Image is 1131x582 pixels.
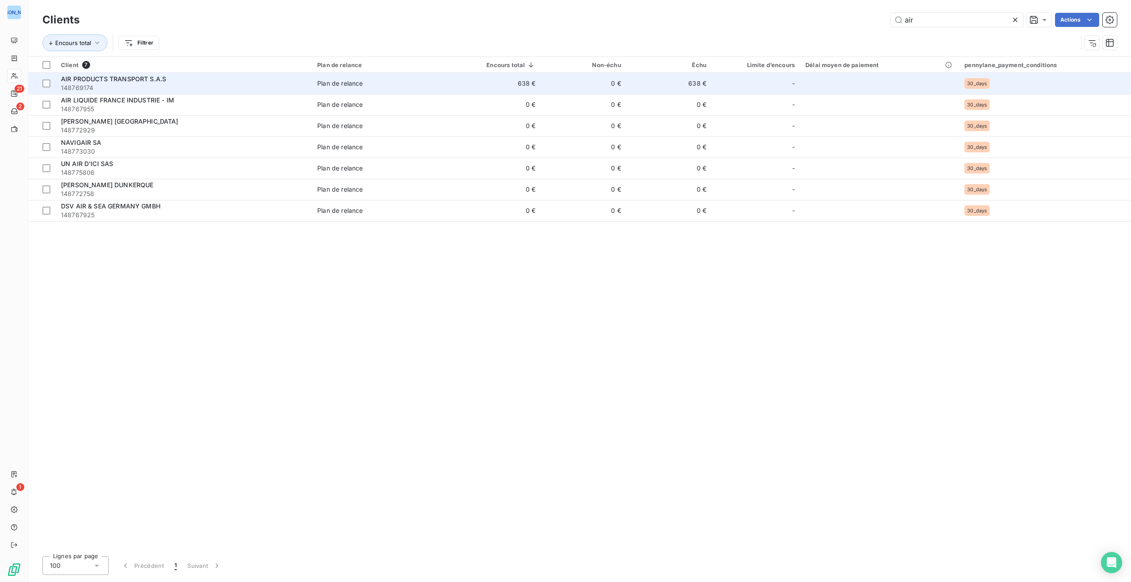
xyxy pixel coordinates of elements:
[61,211,307,219] span: 148767925
[451,115,541,136] td: 0 €
[541,94,626,115] td: 0 €
[805,61,954,68] div: Délai moyen de paiement
[451,136,541,158] td: 0 €
[61,160,113,167] span: UN AIR D'ICI SAS
[451,94,541,115] td: 0 €
[42,34,107,51] button: Encours total
[182,556,227,575] button: Suivant
[16,483,24,491] span: 1
[61,126,307,135] span: 148772929
[55,39,91,46] span: Encours total
[61,147,307,156] span: 148773030
[451,200,541,221] td: 0 €
[61,61,79,68] span: Client
[792,100,795,109] span: -
[792,143,795,151] span: -
[967,144,987,150] span: 30_days
[967,187,987,192] span: 30_days
[626,200,712,221] td: 0 €
[1055,13,1099,27] button: Actions
[61,168,307,177] span: 148775806
[118,36,159,50] button: Filtrer
[451,158,541,179] td: 0 €
[967,123,987,128] span: 30_days
[61,202,160,210] span: DSV AIR & SEA GERMANY GMBH
[792,206,795,215] span: -
[61,105,307,113] span: 148767955
[7,563,21,577] img: Logo LeanPay
[626,136,712,158] td: 0 €
[7,5,21,19] div: [PERSON_NAME]
[15,85,24,93] span: 21
[541,115,626,136] td: 0 €
[82,61,90,69] span: 7
[61,83,307,92] span: 148769174
[317,164,363,173] div: Plan de relance
[792,164,795,173] span: -
[792,79,795,88] span: -
[317,79,363,88] div: Plan de relance
[541,73,626,94] td: 0 €
[792,121,795,130] span: -
[541,179,626,200] td: 0 €
[317,61,445,68] div: Plan de relance
[116,556,169,575] button: Précédent
[61,75,166,83] span: AIR PRODUCTS TRANSPORT S.A.S
[169,556,182,575] button: 1
[967,208,987,213] span: 30_days
[1101,552,1122,573] div: Open Intercom Messenger
[626,115,712,136] td: 0 €
[61,139,102,146] span: NAVIGAIR SA
[16,102,24,110] span: 2
[626,179,712,200] td: 0 €
[175,561,177,570] span: 1
[626,73,712,94] td: 638 €
[61,117,178,125] span: [PERSON_NAME] [GEOGRAPHIC_DATA]
[317,143,363,151] div: Plan de relance
[42,12,80,28] h3: Clients
[541,200,626,221] td: 0 €
[61,96,174,104] span: AIR LIQUIDE FRANCE INDUSTRIE - IM
[61,189,307,198] span: 148772758
[317,206,363,215] div: Plan de relance
[626,94,712,115] td: 0 €
[317,121,363,130] div: Plan de relance
[317,185,363,194] div: Plan de relance
[891,13,1023,27] input: Rechercher
[541,136,626,158] td: 0 €
[317,100,363,109] div: Plan de relance
[50,561,61,570] span: 100
[546,61,621,68] div: Non-échu
[456,61,535,68] div: Encours total
[626,158,712,179] td: 0 €
[632,61,706,68] div: Échu
[717,61,795,68] div: Limite d’encours
[967,166,987,171] span: 30_days
[964,61,1126,68] div: pennylane_payment_conditions
[967,102,987,107] span: 30_days
[541,158,626,179] td: 0 €
[792,185,795,194] span: -
[451,73,541,94] td: 638 €
[967,81,987,86] span: 30_days
[451,179,541,200] td: 0 €
[61,181,153,189] span: [PERSON_NAME] DUNKERQUE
